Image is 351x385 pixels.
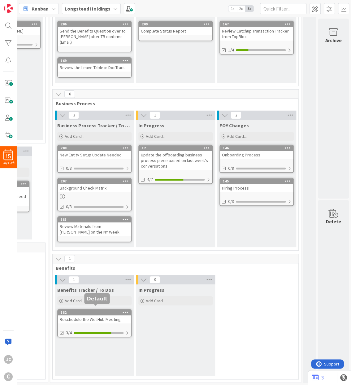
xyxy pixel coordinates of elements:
div: 207 [61,179,131,183]
div: 12 [142,146,212,150]
span: Add Card... [65,298,84,304]
div: Onboarding Process [220,151,293,159]
div: 12Update the offboarding business process piece based on last week's conversations [139,145,212,170]
div: 146Onboarding Process [220,145,293,159]
div: 208 [58,145,131,151]
b: Longstead Holdings [65,6,110,12]
div: Update the offboarding business process piece based on last week's conversations [139,151,212,170]
span: 0/8 [228,165,234,172]
span: Add Card... [65,133,84,139]
div: 167 [223,22,293,26]
span: Add Card... [146,298,166,304]
div: Complete Status Report [139,27,212,35]
div: 207 [58,178,131,184]
div: 146 [220,145,293,151]
div: 208 [61,146,131,150]
div: Archive [325,37,342,44]
span: Add Card... [146,133,166,139]
div: 12 [139,145,212,151]
div: JC [4,355,13,364]
div: 169Review the Leave Table in DocTract [58,58,131,72]
span: 2 [231,112,241,119]
div: Send the Benefits Question over to [PERSON_NAME] after TB confirms (Email) [58,27,131,46]
span: 6 [64,90,75,98]
span: 0/3 [228,198,234,205]
div: Review the Leave Table in DocTract [58,63,131,72]
div: 209 [142,22,212,26]
span: Benefits [56,265,291,271]
div: Hiring Process [220,184,293,192]
span: 3/4 [66,330,72,336]
div: 145 [220,178,293,184]
div: 146 [223,146,293,150]
div: 182 [58,310,131,315]
span: 1 [149,112,160,119]
div: 167 [220,21,293,27]
span: Kanban [32,5,49,12]
span: 0 [149,276,160,283]
span: Add Card... [227,133,247,139]
span: Benefits Tracker / To Dos [57,287,114,293]
span: Business Process Tracker / To Dos [57,122,132,129]
div: Review Catchup Transaction Tracker from TopBloc [220,27,293,41]
div: 208New Entity Setup Update Needed [58,145,131,159]
div: 206 [58,21,131,27]
span: 2x [237,6,245,12]
div: Delete [326,218,341,225]
div: 181Review Materials from [PERSON_NAME] on the NY Week [58,217,131,236]
span: In Progress [138,287,164,293]
div: 167Review Catchup Transaction Tracker from TopBloc [220,21,293,41]
div: 145Hiring Process [220,178,293,192]
span: 4/7 [147,176,153,183]
div: 207Background Check Matrix [58,178,131,192]
span: Business Process [56,100,291,107]
span: 0/3 [66,203,72,210]
div: 181 [61,217,131,222]
img: Visit kanbanzone.com [4,4,13,13]
div: 206Send the Benefits Question over to [PERSON_NAME] after TB confirms (Email) [58,21,131,46]
span: 1/4 [228,47,234,53]
span: In Progress [138,122,164,129]
span: 1 [64,255,75,262]
div: Reschedule the WellHub Meeting [58,315,131,323]
span: 3 [68,112,79,119]
div: 169 [61,59,131,63]
span: Support [13,1,28,8]
span: 15 [6,154,11,159]
h5: Default [87,296,107,302]
div: New Entity Setup Update Needed [58,151,131,159]
span: 1 [68,276,79,283]
div: 209 [139,21,212,27]
input: Quick Filter... [260,3,306,14]
span: 0/3 [66,165,72,172]
div: 169 [58,58,131,63]
div: Review Materials from [PERSON_NAME] on the NY Week [58,222,131,236]
a: 3 [312,374,324,381]
div: 181 [58,217,131,222]
div: 145 [223,179,293,183]
div: Background Check Matrix [58,184,131,192]
span: 1x [228,6,237,12]
div: 206 [61,22,131,26]
div: 182Reschedule the WellHub Meeting [58,310,131,323]
span: EOY Changes [219,122,249,129]
div: C [4,372,13,381]
div: 182 [61,310,131,315]
div: 209Complete Status Report [139,21,212,35]
span: 3x [245,6,253,12]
